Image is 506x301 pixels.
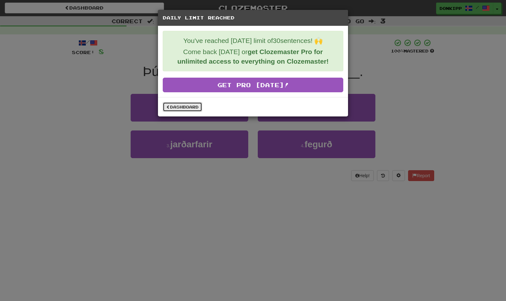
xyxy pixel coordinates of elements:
[177,48,329,65] strong: get Clozemaster Pro for unlimited access to everything on Clozemaster!
[168,36,338,45] p: You've reached [DATE] limit of 30 sentences! 🙌
[163,15,343,21] h5: Daily Limit Reached
[163,78,343,92] a: Get Pro [DATE]!
[168,47,338,66] p: Come back [DATE] or
[163,102,202,112] a: Dashboard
